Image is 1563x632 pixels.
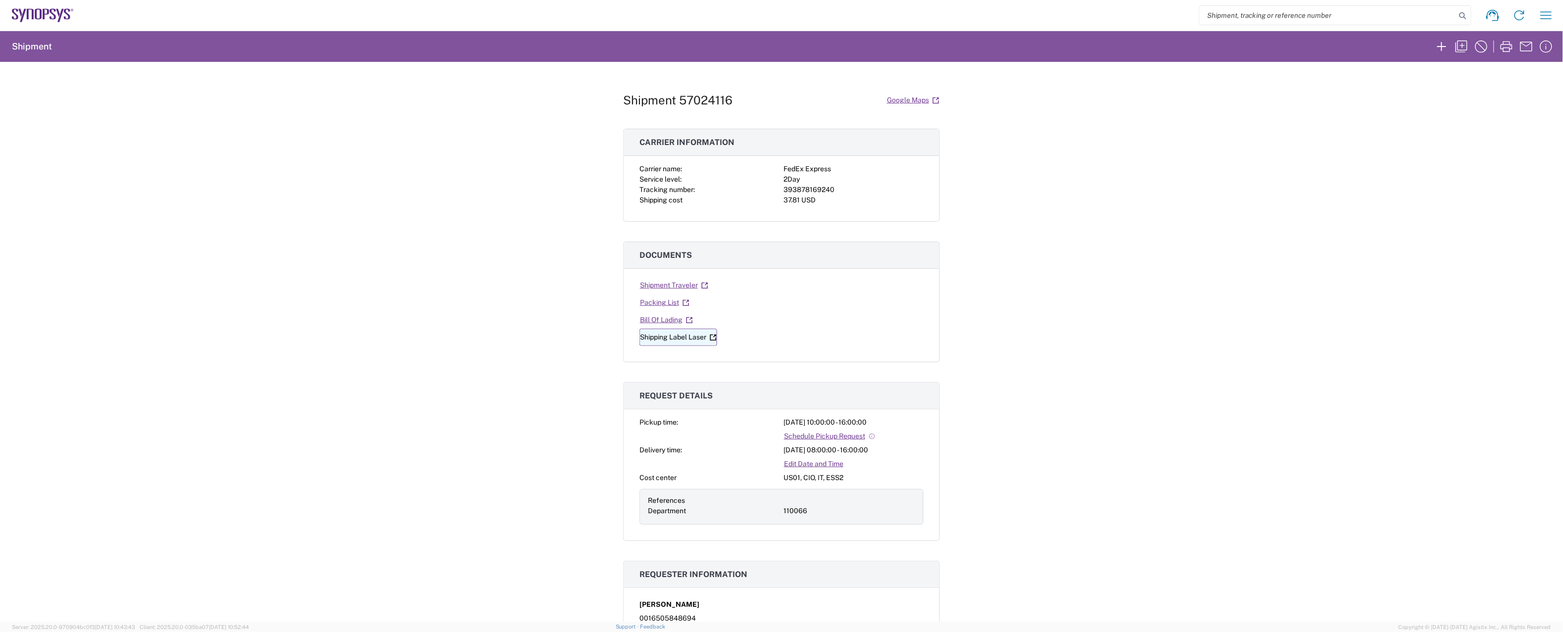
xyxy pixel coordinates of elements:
[783,164,924,174] div: FedEx Express
[639,138,734,147] span: Carrier information
[639,474,677,482] span: Cost center
[783,506,915,516] div: 110066
[639,329,717,346] a: Shipping Label Laser
[639,418,678,426] span: Pickup time:
[640,624,665,630] a: Feedback
[639,165,682,173] span: Carrier name:
[639,599,699,610] span: [PERSON_NAME]
[783,445,924,455] div: [DATE] 08:00:00 - 16:00:00
[783,473,924,483] div: US01, CIO, IT, ESS2
[639,294,690,311] a: Packing List
[616,624,640,630] a: Support
[648,496,685,504] span: References
[783,174,924,185] div: 2Day
[140,624,249,630] span: Client: 2025.20.0-035ba07
[783,195,924,205] div: 37.81 USD
[639,446,682,454] span: Delivery time:
[783,417,924,428] div: [DATE] 10:00:00 - 16:00:00
[12,624,135,630] span: Server: 2025.20.0-970904bc0f3
[639,277,709,294] a: Shipment Traveler
[623,93,733,107] h1: Shipment 57024116
[639,391,713,400] span: Request details
[783,185,924,195] div: 393878169240
[886,92,940,109] a: Google Maps
[639,570,747,579] span: Requester information
[639,186,695,194] span: Tracking number:
[648,506,780,516] div: Department
[209,624,249,630] span: [DATE] 10:52:44
[639,175,682,183] span: Service level:
[783,455,844,473] a: Edit Date and Time
[95,624,135,630] span: [DATE] 10:43:43
[1200,6,1456,25] input: Shipment, tracking or reference number
[12,41,52,52] h2: Shipment
[783,428,876,445] a: Schedule Pickup Request
[639,250,692,260] span: Documents
[639,196,683,204] span: Shipping cost
[639,311,693,329] a: Bill Of Lading
[1399,623,1551,632] span: Copyright © [DATE]-[DATE] Agistix Inc., All Rights Reserved
[639,613,924,624] div: 0016505848694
